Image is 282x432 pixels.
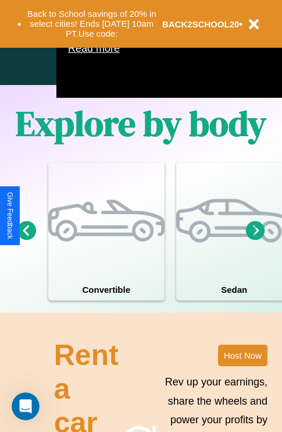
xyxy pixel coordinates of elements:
[6,192,14,239] div: Give Feedback
[44,19,205,31] div: The team will reply as soon as they can
[162,19,240,29] b: BACK2SCHOOL20
[218,345,267,366] button: Host Now
[44,10,205,19] div: Need help?
[16,100,266,147] h1: Explore by body
[48,279,165,300] h4: Convertible
[22,6,162,42] button: Back to School savings of 20% in select cities! Ends [DATE] 10am PT.Use code:
[12,392,40,420] iframe: Intercom live chat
